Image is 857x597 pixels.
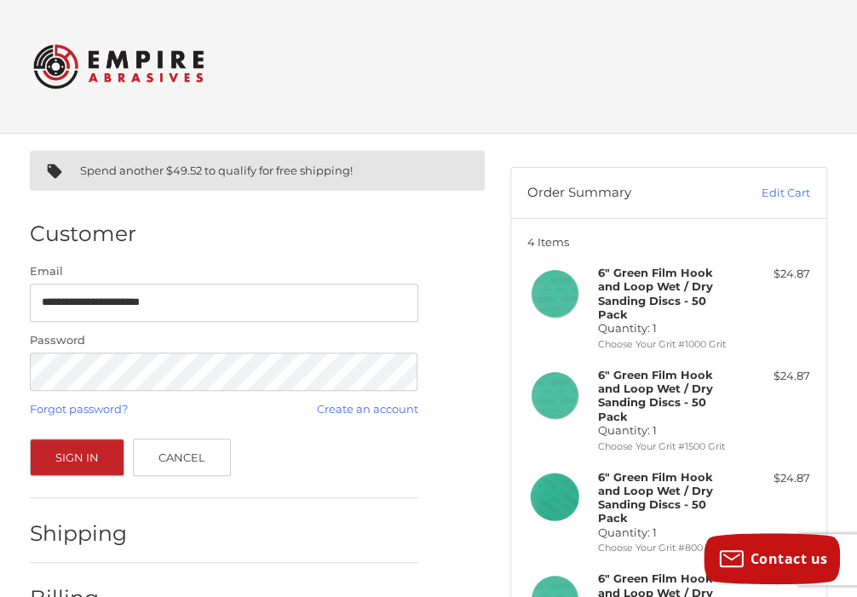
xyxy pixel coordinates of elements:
[527,235,810,249] h3: 4 Items
[598,470,713,525] strong: 6" Green Film Hook and Loop Wet / Dry Sanding Discs - 50 Pack
[739,368,810,385] div: $24.87
[598,368,713,423] strong: 6" Green Film Hook and Loop Wet / Dry Sanding Discs - 50 Pack
[33,33,204,100] img: Empire Abrasives
[598,470,735,539] h4: Quantity: 1
[30,263,418,280] label: Email
[598,541,735,555] li: Choose Your Grit #800 Grit
[133,439,232,476] a: Cancel
[527,185,720,202] h3: Order Summary
[739,470,810,487] div: $24.87
[317,402,418,416] a: Create an account
[80,164,353,177] span: Spend another $49.52 to qualify for free shipping!
[30,439,125,476] button: Sign In
[598,368,735,437] h4: Quantity: 1
[30,520,129,547] h2: Shipping
[598,266,735,335] h4: Quantity: 1
[30,332,418,349] label: Password
[704,533,840,584] button: Contact us
[598,439,735,454] li: Choose Your Grit #1500 Grit
[739,266,810,283] div: $24.87
[30,402,128,416] a: Forgot password?
[30,221,136,247] h2: Customer
[598,337,735,352] li: Choose Your Grit #1000 Grit
[751,549,828,568] span: Contact us
[720,185,810,202] a: Edit Cart
[598,266,713,321] strong: 6" Green Film Hook and Loop Wet / Dry Sanding Discs - 50 Pack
